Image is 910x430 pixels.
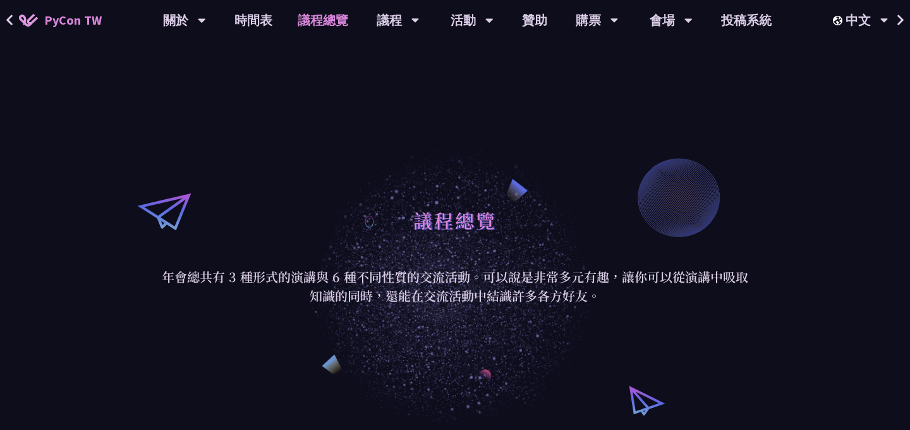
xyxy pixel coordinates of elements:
[44,11,102,30] span: PyCon TW
[833,16,846,25] img: Locale Icon
[6,4,114,36] a: PyCon TW
[161,267,749,305] p: 年會總共有 3 種形式的演講與 6 種不同性質的交流活動。可以說是非常多元有趣，讓你可以從演講中吸取知識的同時，還能在交流活動中結識許多各方好友。
[413,201,497,239] h1: 議程總覽
[19,14,38,27] img: Home icon of PyCon TW 2025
